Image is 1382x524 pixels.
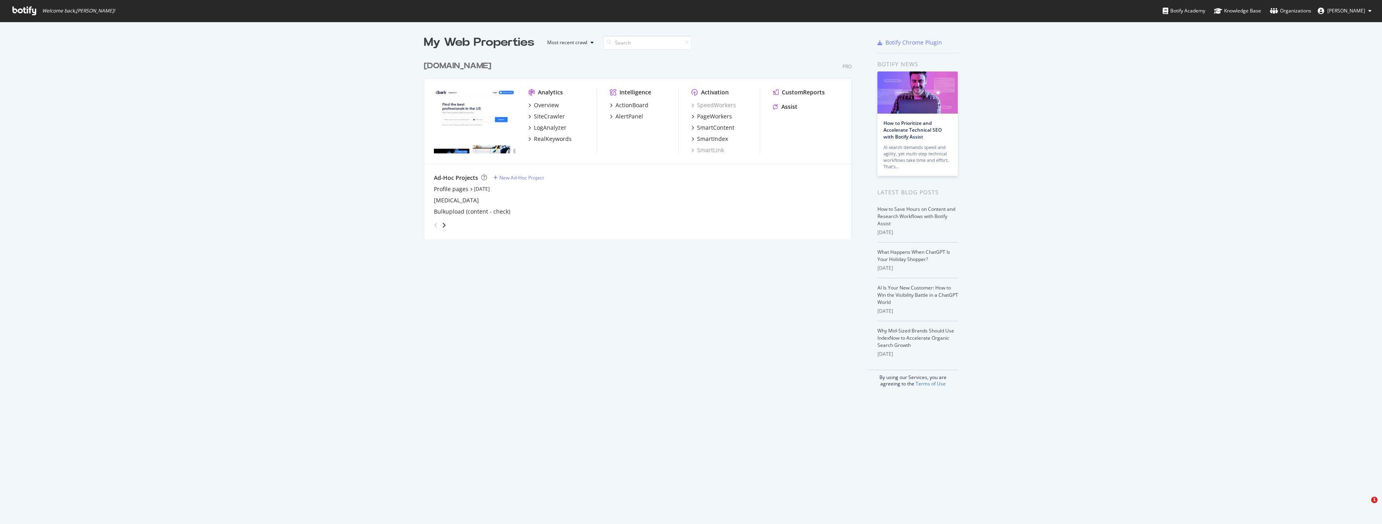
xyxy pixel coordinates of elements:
[547,40,587,45] div: Most recent crawl
[697,135,728,143] div: SmartIndex
[434,88,515,153] img: www.bark.com
[434,185,468,193] a: Profile pages
[883,120,942,140] a: How to Prioritize and Accelerate Technical SEO with Botify Assist
[877,71,958,114] img: How to Prioritize and Accelerate Technical SEO with Botify Assist
[883,144,952,170] div: AI search demands speed and agility, yet multi-step technical workflows take time and effort. Tha...
[885,39,942,47] div: Botify Chrome Plugin
[1163,7,1205,15] div: Botify Academy
[877,265,958,272] div: [DATE]
[434,196,479,204] a: [MEDICAL_DATA]
[610,112,643,120] a: AlertPanel
[701,88,729,96] div: Activation
[493,174,544,181] a: New Ad-Hoc Project
[691,146,724,154] a: SmartLink
[42,8,115,14] span: Welcome back, [PERSON_NAME] !
[615,112,643,120] div: AlertPanel
[842,63,852,70] div: Pro
[1214,7,1261,15] div: Knowledge Base
[528,124,566,132] a: LogAnalyzer
[1311,4,1378,17] button: [PERSON_NAME]
[773,88,825,96] a: CustomReports
[434,208,510,216] a: Bulkupload (content - check)
[877,39,942,47] a: Botify Chrome Plugin
[603,36,692,50] input: Search
[877,188,958,197] div: Latest Blog Posts
[538,88,563,96] div: Analytics
[534,124,566,132] div: LogAnalyzer
[534,112,565,120] div: SiteCrawler
[434,174,478,182] div: Ad-Hoc Projects
[541,36,597,49] button: Most recent crawl
[877,229,958,236] div: [DATE]
[877,327,954,349] a: Why Mid-Sized Brands Should Use IndexNow to Accelerate Organic Search Growth
[697,112,732,120] div: PageWorkers
[610,101,648,109] a: ActionBoard
[499,174,544,181] div: New Ad-Hoc Project
[867,370,958,387] div: By using our Services, you are agreeing to the
[877,284,958,306] a: AI Is Your New Customer: How to Win the Visibility Battle in a ChatGPT World
[877,60,958,69] div: Botify news
[877,206,955,227] a: How to Save Hours on Content and Research Workflows with Botify Assist
[534,135,572,143] div: RealKeywords
[916,380,946,387] a: Terms of Use
[782,88,825,96] div: CustomReports
[691,112,732,120] a: PageWorkers
[1327,7,1365,14] span: Wayne Burden
[781,103,797,111] div: Assist
[528,135,572,143] a: RealKeywords
[424,60,491,72] div: [DOMAIN_NAME]
[424,60,495,72] a: [DOMAIN_NAME]
[1371,497,1378,503] span: 1
[877,351,958,358] div: [DATE]
[619,88,651,96] div: Intelligence
[691,124,734,132] a: SmartContent
[691,101,736,109] a: SpeedWorkers
[534,101,559,109] div: Overview
[773,103,797,111] a: Assist
[877,308,958,315] div: [DATE]
[424,35,534,51] div: My Web Properties
[528,101,559,109] a: Overview
[441,221,447,229] div: angle-right
[528,112,565,120] a: SiteCrawler
[1270,7,1311,15] div: Organizations
[1355,497,1374,516] iframe: Intercom live chat
[877,249,950,263] a: What Happens When ChatGPT Is Your Holiday Shopper?
[691,135,728,143] a: SmartIndex
[697,124,734,132] div: SmartContent
[431,219,441,232] div: angle-left
[615,101,648,109] div: ActionBoard
[424,51,858,239] div: grid
[474,186,490,192] a: [DATE]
